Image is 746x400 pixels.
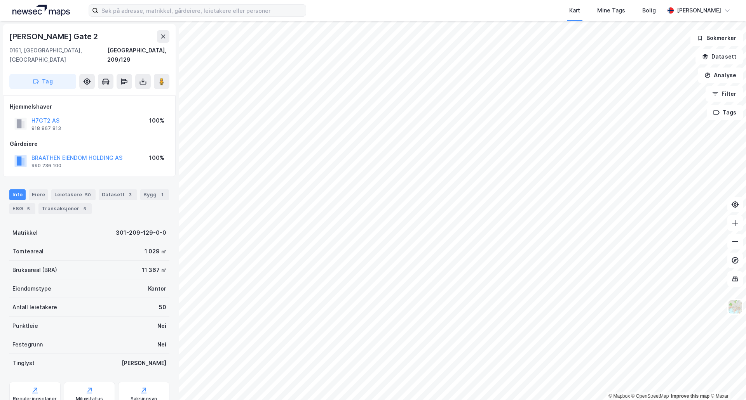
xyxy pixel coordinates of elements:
[631,393,669,399] a: OpenStreetMap
[12,358,35,368] div: Tinglyst
[149,116,164,125] div: 100%
[98,5,306,16] input: Søk på adresse, matrikkel, gårdeiere, leietakere eller personer
[9,46,107,64] div: 0161, [GEOGRAPHIC_DATA], [GEOGRAPHIC_DATA]
[31,125,61,132] div: 918 867 813
[81,205,89,213] div: 5
[145,247,166,256] div: 1 029 ㎡
[671,393,709,399] a: Improve this map
[148,284,166,293] div: Kontor
[608,393,630,399] a: Mapbox
[728,300,743,314] img: Z
[707,363,746,400] iframe: Chat Widget
[597,6,625,15] div: Mine Tags
[158,191,166,199] div: 1
[690,30,743,46] button: Bokmerker
[695,49,743,64] button: Datasett
[12,340,43,349] div: Festegrunn
[51,189,96,200] div: Leietakere
[31,163,61,169] div: 990 236 100
[159,303,166,312] div: 50
[9,30,99,43] div: [PERSON_NAME] Gate 2
[12,247,44,256] div: Tomteareal
[12,321,38,331] div: Punktleie
[38,203,92,214] div: Transaksjoner
[677,6,721,15] div: [PERSON_NAME]
[140,189,169,200] div: Bygg
[569,6,580,15] div: Kart
[10,139,169,149] div: Gårdeiere
[707,105,743,120] button: Tags
[107,46,169,64] div: [GEOGRAPHIC_DATA], 209/129
[157,340,166,349] div: Nei
[12,284,51,293] div: Eiendomstype
[12,303,57,312] div: Antall leietakere
[9,203,35,214] div: ESG
[12,265,57,275] div: Bruksareal (BRA)
[116,228,166,237] div: 301-209-129-0-0
[12,228,38,237] div: Matrikkel
[29,189,48,200] div: Eiere
[642,6,656,15] div: Bolig
[12,5,70,16] img: logo.a4113a55bc3d86da70a041830d287a7e.svg
[122,358,166,368] div: [PERSON_NAME]
[707,363,746,400] div: Kontrollprogram for chat
[157,321,166,331] div: Nei
[149,153,164,163] div: 100%
[142,265,166,275] div: 11 367 ㎡
[84,191,92,199] div: 50
[9,74,76,89] button: Tag
[99,189,137,200] div: Datasett
[706,86,743,102] button: Filter
[698,68,743,83] button: Analyse
[126,191,134,199] div: 3
[24,205,32,213] div: 5
[10,102,169,111] div: Hjemmelshaver
[9,189,26,200] div: Info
